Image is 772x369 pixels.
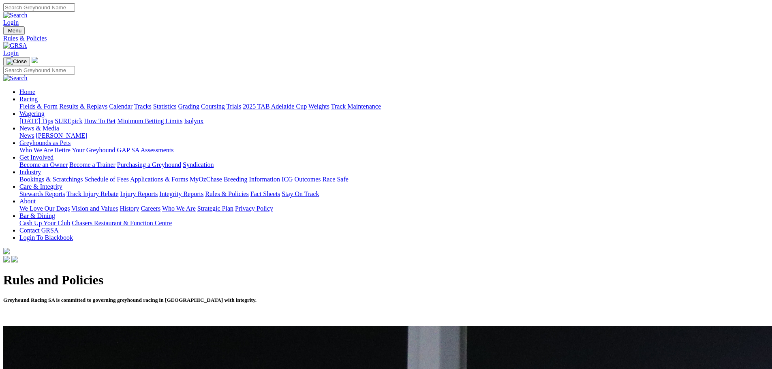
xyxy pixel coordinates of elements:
[3,248,10,254] img: logo-grsa-white.png
[226,103,241,110] a: Trials
[205,190,249,197] a: Rules & Policies
[141,205,160,212] a: Careers
[130,176,188,183] a: Applications & Forms
[19,154,53,161] a: Get Involved
[19,227,58,234] a: Contact GRSA
[69,161,115,168] a: Become a Trainer
[3,19,19,26] a: Login
[3,66,75,75] input: Search
[3,273,769,288] h1: Rules and Policies
[11,256,18,262] img: twitter.svg
[55,117,82,124] a: SUREpick
[134,103,152,110] a: Tracks
[19,190,65,197] a: Stewards Reports
[72,220,172,226] a: Chasers Restaurant & Function Centre
[19,110,45,117] a: Wagering
[3,49,19,56] a: Login
[331,103,381,110] a: Track Maintenance
[55,147,115,154] a: Retire Your Greyhound
[19,169,41,175] a: Industry
[19,103,769,110] div: Racing
[36,132,87,139] a: [PERSON_NAME]
[282,176,321,183] a: ICG Outcomes
[19,212,55,219] a: Bar & Dining
[3,26,25,35] button: Toggle navigation
[32,57,38,63] img: logo-grsa-white.png
[243,103,307,110] a: 2025 TAB Adelaide Cup
[19,205,769,212] div: About
[250,190,280,197] a: Fact Sheets
[19,132,769,139] div: News & Media
[201,103,225,110] a: Coursing
[19,103,58,110] a: Fields & Form
[190,176,222,183] a: MyOzChase
[66,190,118,197] a: Track Injury Rebate
[117,117,182,124] a: Minimum Betting Limits
[3,57,30,66] button: Toggle navigation
[19,176,769,183] div: Industry
[19,190,769,198] div: Care & Integrity
[224,176,280,183] a: Breeding Information
[3,12,28,19] img: Search
[19,139,71,146] a: Greyhounds as Pets
[3,35,769,42] a: Rules & Policies
[197,205,233,212] a: Strategic Plan
[19,220,769,227] div: Bar & Dining
[3,256,10,262] img: facebook.svg
[19,117,769,125] div: Wagering
[3,75,28,82] img: Search
[3,3,75,12] input: Search
[120,190,158,197] a: Injury Reports
[3,297,769,303] h5: Greyhound Racing SA is committed to governing greyhound racing in [GEOGRAPHIC_DATA] with integrity.
[19,161,769,169] div: Get Involved
[19,234,73,241] a: Login To Blackbook
[19,183,62,190] a: Care & Integrity
[183,161,214,168] a: Syndication
[117,147,174,154] a: GAP SA Assessments
[19,220,70,226] a: Cash Up Your Club
[6,58,27,65] img: Close
[308,103,329,110] a: Weights
[109,103,133,110] a: Calendar
[235,205,273,212] a: Privacy Policy
[19,96,38,102] a: Racing
[184,117,203,124] a: Isolynx
[19,88,35,95] a: Home
[59,103,107,110] a: Results & Replays
[19,132,34,139] a: News
[322,176,348,183] a: Race Safe
[19,147,53,154] a: Who We Are
[120,205,139,212] a: History
[19,147,769,154] div: Greyhounds as Pets
[19,125,59,132] a: News & Media
[159,190,203,197] a: Integrity Reports
[3,42,27,49] img: GRSA
[71,205,118,212] a: Vision and Values
[19,198,36,205] a: About
[8,28,21,34] span: Menu
[282,190,319,197] a: Stay On Track
[178,103,199,110] a: Grading
[162,205,196,212] a: Who We Are
[19,205,70,212] a: We Love Our Dogs
[19,117,53,124] a: [DATE] Tips
[84,117,116,124] a: How To Bet
[19,176,83,183] a: Bookings & Scratchings
[117,161,181,168] a: Purchasing a Greyhound
[153,103,177,110] a: Statistics
[19,161,68,168] a: Become an Owner
[84,176,128,183] a: Schedule of Fees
